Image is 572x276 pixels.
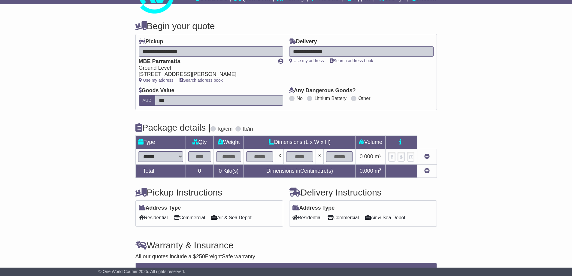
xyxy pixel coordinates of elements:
label: Any Dangerous Goods? [289,87,356,94]
sup: 3 [379,153,382,157]
label: Other [359,96,371,101]
label: No [297,96,303,101]
a: Search address book [330,58,373,63]
span: Commercial [328,213,359,222]
h4: Pickup Instructions [135,187,283,197]
label: Address Type [139,205,181,211]
h4: Package details | [135,123,211,132]
span: © One World Courier 2025. All rights reserved. [98,269,185,274]
td: 0 [186,165,213,178]
a: Use my address [139,78,174,83]
td: Type [135,136,186,149]
label: kg/cm [218,126,232,132]
span: Commercial [174,213,205,222]
label: Address Type [292,205,335,211]
td: Qty [186,136,213,149]
h4: Begin your quote [135,21,437,31]
span: m [375,168,382,174]
span: 0 [219,168,222,174]
label: Pickup [139,38,163,45]
a: Remove this item [424,153,430,159]
h4: Delivery Instructions [289,187,437,197]
a: Add new item [424,168,430,174]
label: Delivery [289,38,317,45]
td: Volume [356,136,386,149]
td: x [276,149,284,165]
td: Total [135,165,186,178]
td: Dimensions in Centimetre(s) [244,165,356,178]
h4: Warranty & Insurance [135,240,437,250]
a: Search address book [180,78,223,83]
span: m [375,153,382,159]
td: Dimensions (L x W x H) [244,136,356,149]
span: 250 [196,253,205,259]
label: Lithium Battery [314,96,347,101]
div: [STREET_ADDRESS][PERSON_NAME] [139,71,272,78]
span: Air & Sea Depot [211,213,252,222]
div: All our quotes include a $ FreightSafe warranty. [135,253,437,260]
a: Use my address [289,58,324,63]
div: Ground Level [139,65,272,71]
sup: 3 [379,167,382,172]
label: AUD [139,95,156,106]
span: Air & Sea Depot [365,213,405,222]
div: MBE Parramatta [139,58,272,65]
span: Residential [139,213,168,222]
label: Goods Value [139,87,174,94]
span: Residential [292,213,322,222]
label: lb/in [243,126,253,132]
td: Weight [213,136,244,149]
td: Kilo(s) [213,165,244,178]
span: 0.000 [360,168,373,174]
td: x [316,149,323,165]
span: 0.000 [360,153,373,159]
